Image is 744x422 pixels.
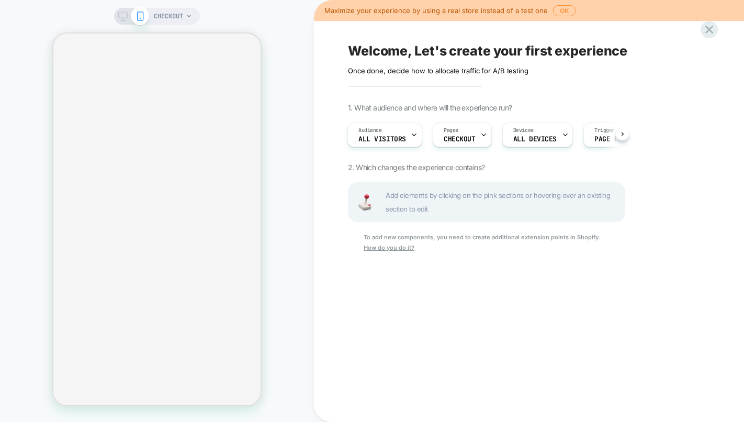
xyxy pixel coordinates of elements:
span: Audience [358,127,382,134]
u: How do you do it? [364,244,414,251]
span: Add elements by clicking on the pink sections or hovering over an existing section to edit [386,188,619,216]
button: OK [553,5,576,16]
span: 2. Which changes the experience contains? [348,163,484,172]
div: To add new components, you need to create additional extension points in Shopify. [348,232,625,253]
span: Trigger [594,127,615,134]
span: Page Load [594,136,630,143]
span: CHECKOUT [154,8,183,25]
span: Pages [444,127,458,134]
span: ALL DEVICES [513,136,557,143]
span: Devices [513,127,534,134]
img: Joystick [354,194,375,210]
span: CHECKOUT [444,136,476,143]
span: All Visitors [358,136,406,143]
span: 1. What audience and where will the experience run? [348,103,512,112]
